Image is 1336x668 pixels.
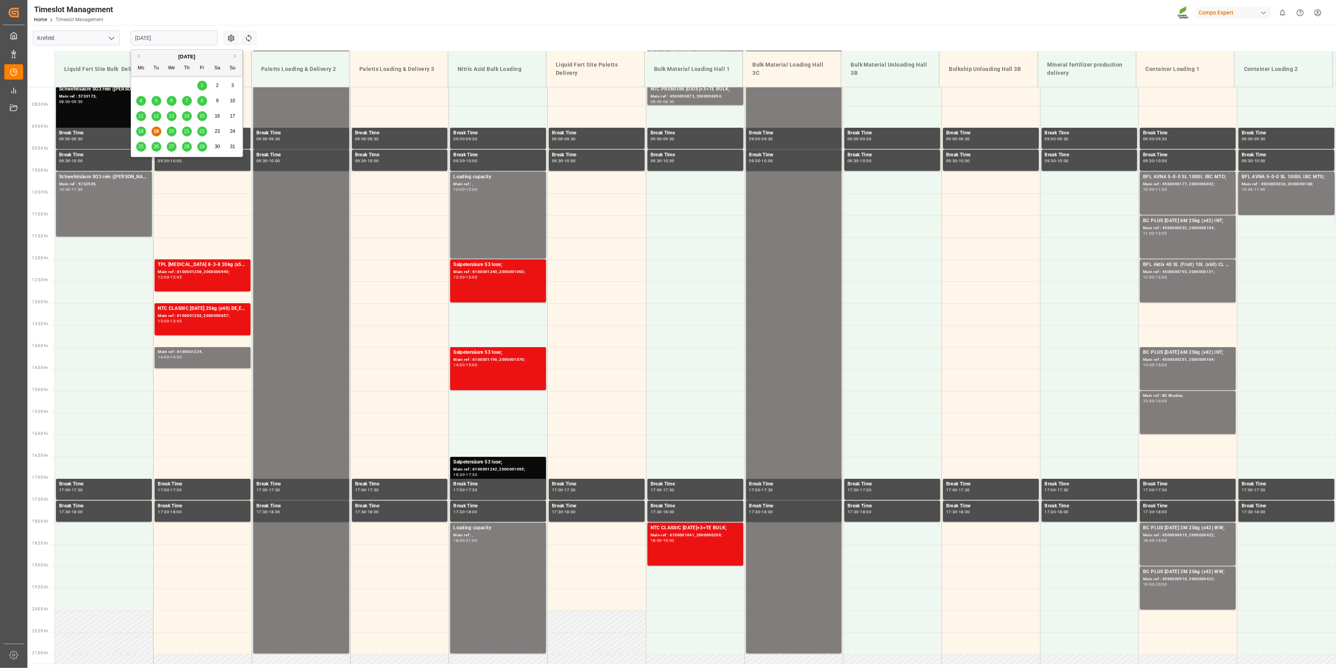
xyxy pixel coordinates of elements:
div: BC PLUS [DATE] 6M 25kg (x42) INT; [1143,349,1233,357]
span: 11:30 Hr [32,234,48,238]
div: Choose Thursday, August 7th, 2025 [182,96,192,106]
span: 29 [199,144,204,149]
div: Liquid Fert Site Bulk Delivery [61,62,147,76]
div: 09:30 [355,159,366,163]
div: - [465,188,466,191]
div: - [1056,159,1057,163]
div: - [1056,137,1057,141]
div: - [268,159,269,163]
div: Tu [151,63,161,73]
div: 09:30 [72,100,83,103]
div: - [70,100,72,103]
div: Break Time [946,480,1036,488]
div: - [662,100,663,103]
div: Choose Thursday, August 21st, 2025 [182,127,192,136]
div: 09:00 [1242,137,1253,141]
div: 13:00 [158,319,169,323]
span: 5 [155,98,158,103]
div: 09:30 [269,137,280,141]
span: 20 [169,129,174,134]
button: open menu [105,32,117,44]
div: 10:00 [564,159,576,163]
div: Main ref : 4500000873, 2000000854; [651,93,740,100]
div: 10:00 [959,159,970,163]
div: Choose Friday, August 22nd, 2025 [197,127,207,136]
div: 09:30 [368,137,379,141]
div: 09:30 [453,159,465,163]
div: Sa [213,63,222,73]
span: 21 [184,129,189,134]
div: BFL Aktiv 40 SL (Fruit) 10L (x60) CL MTO; [1143,261,1233,269]
div: Choose Tuesday, August 5th, 2025 [151,96,161,106]
div: Break Time [552,129,642,137]
div: 14:30 [170,355,182,359]
div: Choose Sunday, August 31st, 2025 [228,142,238,152]
div: Break Time [552,480,642,488]
div: 11:00 [1156,188,1167,191]
div: 10:00 [1156,159,1167,163]
div: Break Time [256,480,346,488]
div: 10:00 [72,159,83,163]
div: 09:30 [552,159,563,163]
div: Salpetersäure 53 lose; [453,458,543,466]
div: 11:00 [1143,232,1154,235]
div: Choose Wednesday, August 20th, 2025 [167,127,177,136]
div: Choose Wednesday, August 27th, 2025 [167,142,177,152]
div: Schwefelsäure SO3 rein ([PERSON_NAME]); [59,85,149,93]
div: Choose Thursday, August 14th, 2025 [182,111,192,121]
div: - [1154,275,1156,279]
span: 16:30 Hr [32,453,48,458]
div: - [760,137,761,141]
div: Choose Monday, August 18th, 2025 [136,127,146,136]
div: 15:00 [1143,399,1154,403]
div: 14:00 [158,355,169,359]
span: 15:30 Hr [32,409,48,414]
div: Liquid Fert Site Paletts Delivery [553,58,638,80]
div: Break Time [355,151,445,159]
div: 09:00 [453,137,465,141]
div: 17:30 [466,473,477,476]
div: - [465,473,466,476]
button: Previous Month [135,54,140,58]
span: 3 [231,83,234,88]
div: Choose Sunday, August 24th, 2025 [228,127,238,136]
span: 30 [215,144,220,149]
span: 17 [230,113,235,119]
div: 13:00 [466,275,477,279]
div: 09:00 [651,137,662,141]
div: - [662,159,663,163]
div: 09:30 [72,137,83,141]
div: - [70,188,72,191]
div: Choose Saturday, August 23rd, 2025 [213,127,222,136]
div: BC PLUS [DATE] 6M 25kg (x42) INT; [1143,217,1233,225]
div: We [167,63,177,73]
div: 09:00 [749,137,761,141]
span: 7 [186,98,188,103]
div: Choose Friday, August 1st, 2025 [197,81,207,91]
button: Help Center [1291,4,1309,22]
div: 09:30 [860,137,871,141]
div: Main ref : 6100001206, 2000000940; [158,269,247,275]
span: 10:30 Hr [32,190,48,194]
span: 23 [215,129,220,134]
div: Main ref : 5732545, [59,181,149,188]
div: Choose Saturday, August 2nd, 2025 [213,81,222,91]
div: 09:30 [564,137,576,141]
div: Main ref : 4500000238, 2000000188; [1242,181,1331,188]
div: - [268,137,269,141]
div: Break Time [847,480,937,488]
div: Bulk Material Loading Hall 1 [651,62,736,76]
div: 09:00 [1143,137,1154,141]
div: Break Time [453,480,543,488]
div: Timeslot Management [34,4,113,15]
div: - [1154,363,1156,367]
div: 12:00 [1156,232,1167,235]
div: Main ref : BC Blocker, [1143,393,1233,399]
div: Main ref : 4500000177, 2000000042; [1143,181,1233,188]
div: Break Time [256,151,346,159]
div: Choose Tuesday, August 12th, 2025 [151,111,161,121]
input: DD.MM.YYYY [131,31,218,45]
div: Break Time [158,480,247,488]
div: 10:00 [1143,188,1154,191]
div: 11:30 [72,188,83,191]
